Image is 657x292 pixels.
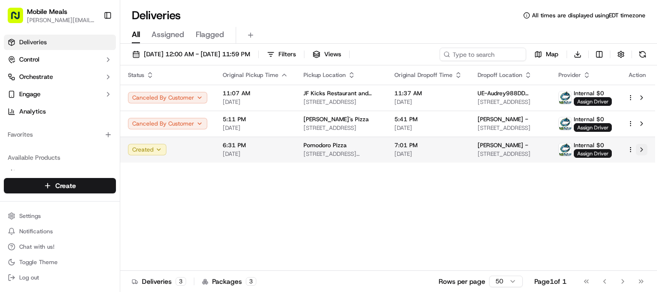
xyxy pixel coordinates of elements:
[324,50,341,59] span: Views
[478,98,543,106] span: [STREET_ADDRESS]
[4,69,116,85] button: Orchestrate
[303,71,346,79] span: Pickup Location
[4,255,116,269] button: Toggle Theme
[303,124,379,132] span: [STREET_ADDRESS]
[19,90,40,99] span: Engage
[19,38,47,47] span: Deliveries
[303,115,369,123] span: [PERSON_NAME]'s Pizza
[4,209,116,223] button: Settings
[394,115,462,123] span: 5:41 PM
[303,89,379,97] span: JF Kicks Restaurant and Patio Bar
[278,50,296,59] span: Filters
[128,71,144,79] span: Status
[223,89,288,97] span: 11:07 AM
[439,277,485,286] p: Rows per page
[132,29,140,40] span: All
[440,48,526,61] input: Type to search
[96,163,116,170] span: Pylon
[478,115,528,123] span: [PERSON_NAME] -
[10,92,27,109] img: 1736555255976-a54dd68f-1ca7-489b-9aae-adbdc363a1c4
[6,136,77,153] a: 📗Knowledge Base
[223,115,288,123] span: 5:11 PM
[128,48,254,61] button: [DATE] 12:00 AM - [DATE] 11:59 PM
[223,98,288,106] span: [DATE]
[478,150,543,158] span: [STREET_ADDRESS]
[394,89,462,97] span: 11:37 AM
[574,141,604,149] span: Internal $0
[303,150,379,158] span: [STREET_ADDRESS][PERSON_NAME][PERSON_NAME]
[128,118,207,129] button: Canceled By Customer
[636,48,649,61] button: Refresh
[81,140,89,148] div: 💻
[223,141,288,149] span: 6:31 PM
[152,29,184,40] span: Assigned
[202,277,256,286] div: Packages
[33,92,158,102] div: Start new chat
[10,140,17,148] div: 📗
[77,136,158,153] a: 💻API Documentation
[4,104,116,119] a: Analytics
[91,140,154,149] span: API Documentation
[144,50,250,59] span: [DATE] 12:00 AM - [DATE] 11:59 PM
[10,38,175,54] p: Welcome 👋
[19,258,58,266] span: Toggle Theme
[4,52,116,67] button: Control
[478,124,543,132] span: [STREET_ADDRESS]
[574,123,612,132] span: Assign Driver
[246,277,256,286] div: 3
[4,271,116,284] button: Log out
[546,50,558,59] span: Map
[394,141,462,149] span: 7:01 PM
[4,225,116,238] button: Notifications
[530,48,563,61] button: Map
[478,141,528,149] span: [PERSON_NAME] -
[308,48,345,61] button: Views
[68,163,116,170] a: Powered byPylon
[574,149,612,158] span: Assign Driver
[223,124,288,132] span: [DATE]
[303,141,347,149] span: Pomodoro Pizza
[19,55,39,64] span: Control
[4,178,116,193] button: Create
[33,102,122,109] div: We're available if you need us!
[19,169,41,178] span: Nash AI
[19,73,53,81] span: Orchestrate
[19,274,39,281] span: Log out
[19,140,74,149] span: Knowledge Base
[8,169,112,178] a: Nash AI
[532,12,645,19] span: All times are displayed using EDT timezone
[478,71,522,79] span: Dropoff Location
[4,35,116,50] a: Deliveries
[4,240,116,254] button: Chat with us!
[4,150,116,165] div: Available Products
[132,8,181,23] h1: Deliveries
[394,150,462,158] span: [DATE]
[574,97,612,106] span: Assign Driver
[27,7,67,16] button: Mobile Meals
[303,98,379,106] span: [STREET_ADDRESS]
[263,48,300,61] button: Filters
[559,91,571,104] img: MM.png
[128,92,207,103] button: Canceled By Customer
[55,181,76,190] span: Create
[19,107,46,116] span: Analytics
[19,228,53,235] span: Notifications
[478,89,543,97] span: UE-Audrey988DD [PERSON_NAME] -
[558,71,581,79] span: Provider
[534,277,567,286] div: Page 1 of 1
[394,98,462,106] span: [DATE]
[128,144,166,155] button: Created
[394,124,462,132] span: [DATE]
[4,87,116,102] button: Engage
[574,89,604,97] span: Internal $0
[176,277,186,286] div: 3
[4,4,100,27] button: Mobile Meals[PERSON_NAME][EMAIL_ADDRESS][DOMAIN_NAME]
[559,143,571,156] img: MM.png
[196,29,224,40] span: Flagged
[19,243,54,251] span: Chat with us!
[25,62,173,72] input: Got a question? Start typing here...
[223,150,288,158] span: [DATE]
[27,16,96,24] button: [PERSON_NAME][EMAIL_ADDRESS][DOMAIN_NAME]
[4,127,116,142] div: Favorites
